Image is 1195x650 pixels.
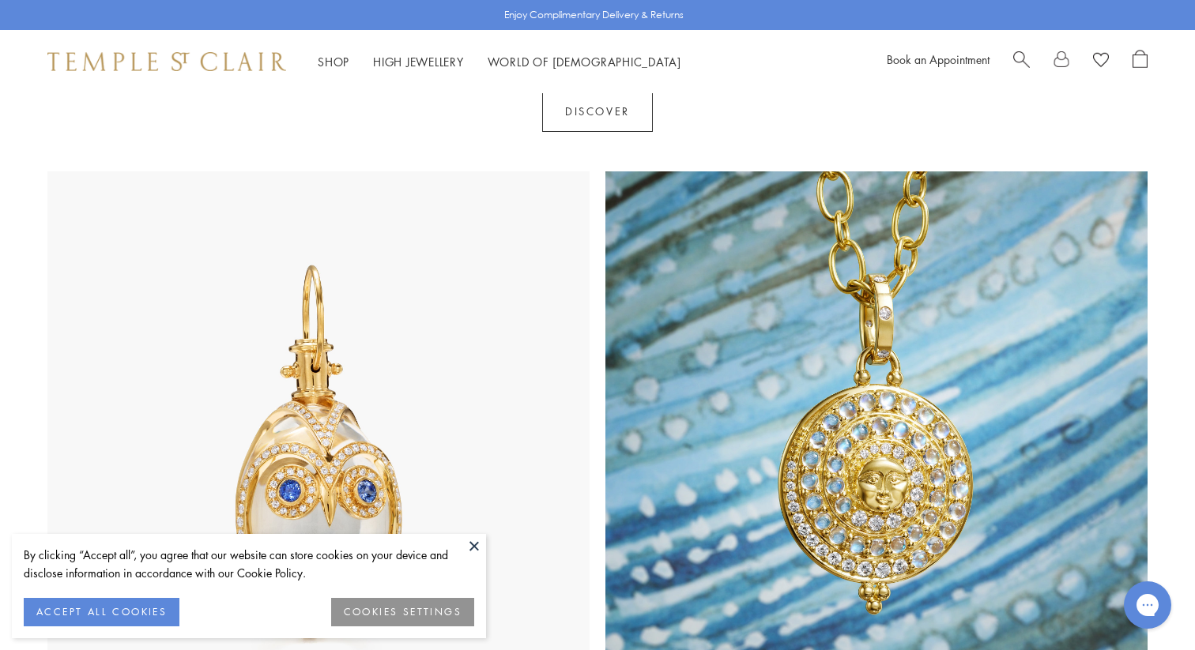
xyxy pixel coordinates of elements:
div: By clicking “Accept all”, you agree that our website can store cookies on your device and disclos... [24,546,474,582]
a: World of [DEMOGRAPHIC_DATA]World of [DEMOGRAPHIC_DATA] [488,54,681,70]
button: ACCEPT ALL COOKIES [24,598,179,626]
a: High JewelleryHigh Jewellery [373,54,464,70]
iframe: Gorgias live chat messenger [1116,576,1179,634]
a: Open Shopping Bag [1133,50,1148,73]
a: Discover [542,91,653,132]
p: Enjoy Complimentary Delivery & Returns [504,7,684,23]
a: View Wishlist [1093,50,1109,73]
button: COOKIES SETTINGS [331,598,474,626]
nav: Main navigation [318,52,681,72]
a: Search [1013,50,1030,73]
a: ShopShop [318,54,349,70]
img: Temple St. Clair [47,52,286,71]
a: Book an Appointment [887,51,990,67]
